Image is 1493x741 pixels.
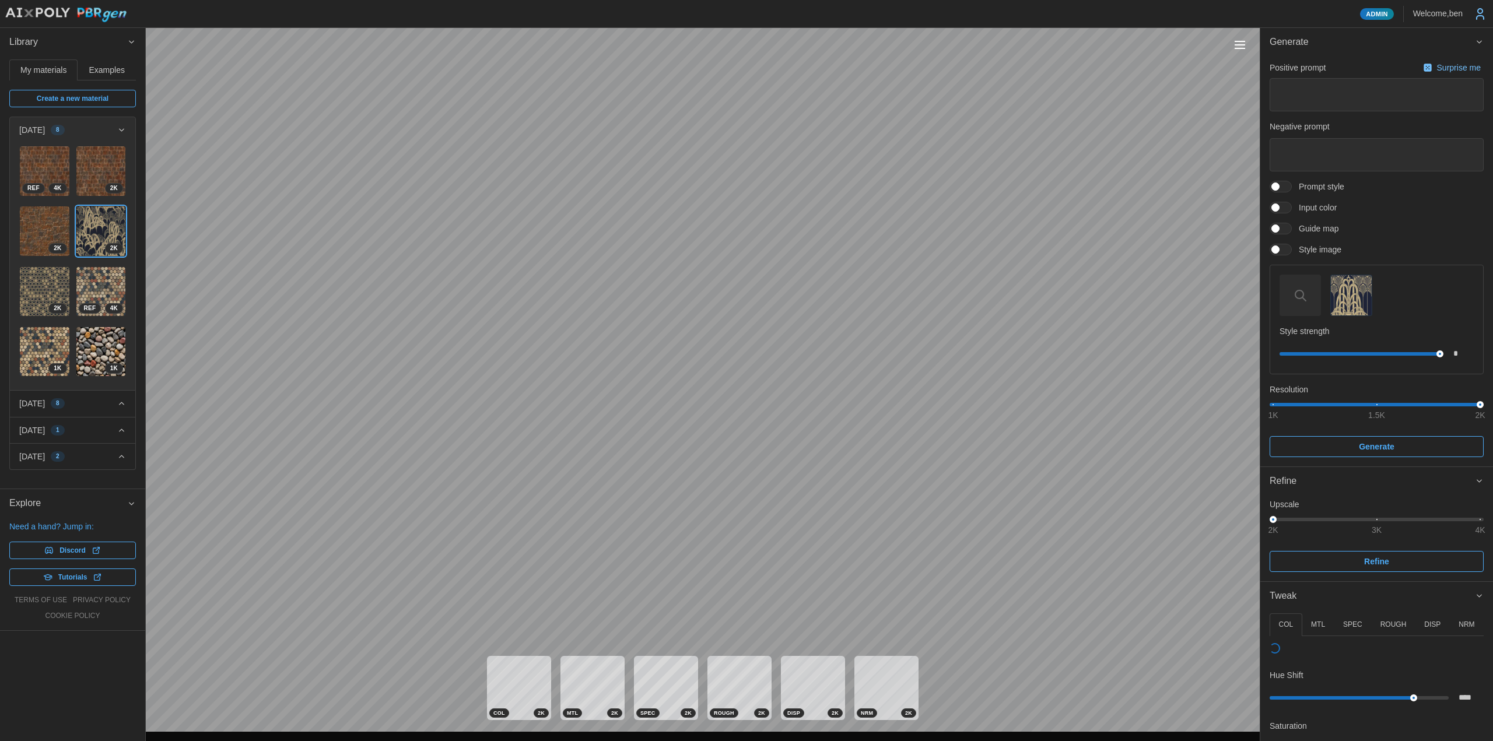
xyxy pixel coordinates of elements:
[54,304,61,313] span: 2 K
[5,7,127,23] img: AIxPoly PBRgen
[15,595,67,605] a: terms of use
[1330,275,1372,316] button: Style image
[76,146,127,196] a: qBWdsCOnzzrS1TGvOSAL2K
[110,364,118,373] span: 1 K
[10,391,135,416] button: [DATE]8
[19,424,45,436] p: [DATE]
[20,146,69,196] img: smnVoxqbWJYfIjVkIeSk
[9,489,127,518] span: Explore
[9,28,127,57] span: Library
[1292,223,1338,234] span: Guide map
[1270,720,1307,732] p: Saturation
[19,206,70,257] a: baI6HOqcN2N0kLHV6HEe2K
[76,326,127,377] a: YxssYRIZkHV5myLvHj3a1K
[76,206,127,257] a: 1vXLSweGIcjDdiMKpgYm2K
[76,146,126,196] img: qBWdsCOnzzrS1TGvOSAL
[685,709,692,717] span: 2 K
[1359,437,1394,456] span: Generate
[110,244,118,253] span: 2 K
[9,542,136,559] a: Discord
[832,709,839,717] span: 2 K
[19,451,45,462] p: [DATE]
[1331,275,1371,315] img: Style image
[1364,552,1389,571] span: Refine
[9,568,136,586] a: Tutorials
[45,611,100,621] a: cookie policy
[1260,467,1493,496] button: Refine
[10,417,135,443] button: [DATE]1
[54,184,61,193] span: 4 K
[59,542,86,559] span: Discord
[19,124,45,136] p: [DATE]
[73,595,131,605] a: privacy policy
[56,452,59,461] span: 2
[1270,582,1475,610] span: Tweak
[20,206,69,256] img: baI6HOqcN2N0kLHV6HEe
[538,709,545,717] span: 2 K
[110,184,118,193] span: 2 K
[611,709,618,717] span: 2 K
[1260,28,1493,57] button: Generate
[1270,498,1484,510] p: Upscale
[54,364,61,373] span: 1 K
[20,267,69,317] img: QCi17TOVhXxFJeKn2Cfk
[19,266,70,317] a: QCi17TOVhXxFJeKn2Cfk2K
[1232,37,1248,53] button: Toggle viewport controls
[567,709,578,717] span: MTL
[56,426,59,435] span: 1
[19,398,45,409] p: [DATE]
[58,569,87,585] span: Tutorials
[1260,496,1493,581] div: Refine
[56,125,59,135] span: 8
[1280,325,1474,337] p: Style strength
[10,444,135,469] button: [DATE]2
[1380,620,1407,630] p: ROUGH
[54,244,61,253] span: 2 K
[1270,669,1303,681] p: Hue Shift
[1270,551,1484,572] button: Refine
[19,326,70,377] a: PivPJkOK2vv06AM9d33M1K
[1270,121,1484,132] p: Negative prompt
[10,143,135,390] div: [DATE]8
[10,117,135,143] button: [DATE]8
[76,267,126,317] img: 3OH8dOOcLztmL0gIbVeh
[714,709,734,717] span: ROUGH
[76,206,126,256] img: 1vXLSweGIcjDdiMKpgYm
[1292,181,1344,192] span: Prompt style
[1292,202,1337,213] span: Input color
[1437,62,1483,73] p: Surprise me
[1278,620,1293,630] p: COL
[493,709,505,717] span: COL
[1270,28,1475,57] span: Generate
[19,146,70,196] a: smnVoxqbWJYfIjVkIeSk4KREF
[861,709,873,717] span: NRM
[1260,57,1493,466] div: Generate
[56,399,59,408] span: 8
[905,709,912,717] span: 2 K
[76,266,127,317] a: 3OH8dOOcLztmL0gIbVeh4KREF
[27,184,40,193] span: REF
[1366,9,1387,19] span: Admin
[1459,620,1474,630] p: NRM
[76,327,126,377] img: YxssYRIZkHV5myLvHj3a
[640,709,656,717] span: SPEC
[1424,620,1441,630] p: DISP
[787,709,800,717] span: DISP
[84,304,96,313] span: REF
[20,66,66,74] span: My materials
[1420,59,1484,76] button: Surprise me
[1270,62,1326,73] p: Positive prompt
[89,66,125,74] span: Examples
[9,90,136,107] a: Create a new material
[1413,8,1463,19] p: Welcome, ben
[1311,620,1325,630] p: MTL
[9,521,136,532] p: Need a hand? Jump in:
[1343,620,1362,630] p: SPEC
[1270,436,1484,457] button: Generate
[1292,244,1341,255] span: Style image
[758,709,765,717] span: 2 K
[1260,582,1493,610] button: Tweak
[20,327,69,377] img: PivPJkOK2vv06AM9d33M
[1270,384,1484,395] p: Resolution
[1270,474,1475,489] div: Refine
